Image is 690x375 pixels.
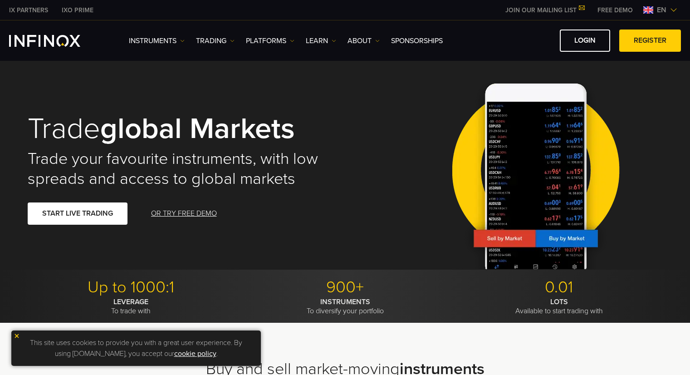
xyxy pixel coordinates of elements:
img: yellow close icon [14,333,20,339]
p: Up to 1000:1 [28,277,235,297]
a: LOGIN [560,30,610,52]
p: To diversify your portfolio [241,297,449,316]
p: 900+ [241,277,449,297]
a: INFINOX MENU [591,5,640,15]
a: INFINOX [2,5,55,15]
h2: Trade your favourite instruments, with low spreads and access to global markets [28,149,333,189]
a: Learn [306,35,336,46]
a: JOIN OUR MAILING LIST [499,6,591,14]
h1: Trade [28,113,333,144]
a: TRADING [196,35,235,46]
a: Instruments [129,35,185,46]
a: ABOUT [347,35,380,46]
p: This site uses cookies to provide you with a great user experience. By using [DOMAIN_NAME], you a... [16,335,256,361]
p: 0.01 [455,277,663,297]
a: cookie policy [174,349,216,358]
strong: LEVERAGE [113,297,148,306]
strong: INSTRUMENTS [320,297,370,306]
a: INFINOX Logo [9,35,102,47]
a: REGISTER [619,30,681,52]
a: SPONSORSHIPS [391,35,443,46]
a: INFINOX [55,5,100,15]
p: To trade with [28,297,235,316]
strong: global markets [100,111,295,147]
strong: LOTS [550,297,568,306]
a: OR TRY FREE DEMO [150,202,218,225]
a: START LIVE TRADING [28,202,127,225]
span: en [653,5,670,15]
p: Available to start trading with [455,297,663,316]
a: PLATFORMS [246,35,294,46]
